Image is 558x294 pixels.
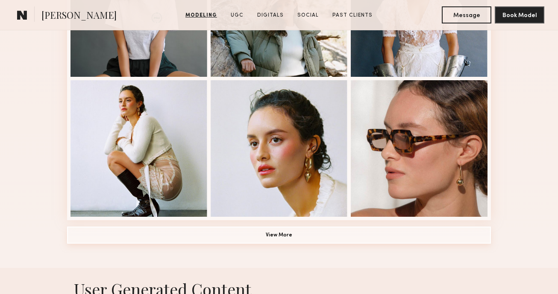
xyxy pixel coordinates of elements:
a: Past Clients [329,12,376,19]
button: View More [67,227,491,244]
a: UGC [227,12,247,19]
button: Message [442,6,491,23]
a: Social [294,12,322,19]
span: [PERSON_NAME] [41,9,117,23]
a: Digitals [254,12,287,19]
a: Modeling [182,12,220,19]
button: Book Model [495,6,544,23]
a: Book Model [495,11,544,18]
